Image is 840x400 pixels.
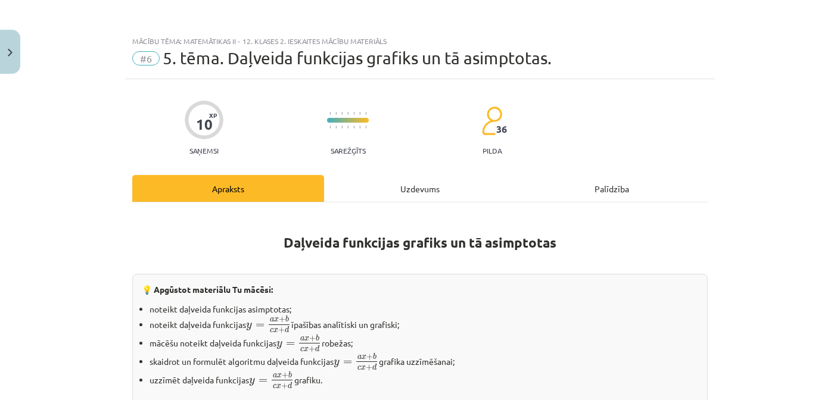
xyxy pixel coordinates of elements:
div: 10 [196,116,213,133]
p: Saņemsi [185,146,223,155]
span: d [315,345,319,352]
span: a [270,318,274,323]
div: Uzdevums [324,175,516,202]
img: students-c634bb4e5e11cddfef0936a35e636f08e4e9abd3cc4e673bd6f9a4125e45ecb1.svg [481,106,502,136]
img: icon-short-line-57e1e144782c952c97e751825c79c345078a6d821885a25fce030b3d8c18986b.svg [347,112,349,115]
span: y [334,360,340,367]
span: c [357,366,361,370]
span: x [361,366,366,370]
span: x [304,348,309,352]
div: Palīdzība [516,175,708,202]
span: x [276,385,281,389]
img: icon-short-line-57e1e144782c952c97e751825c79c345078a6d821885a25fce030b3d8c18986b.svg [365,126,366,129]
li: skaidrot un formulēt algoritmu daļveida funkcijas grafika uzzīmēšanai; [150,352,698,371]
span: d [372,364,377,370]
img: icon-short-line-57e1e144782c952c97e751825c79c345078a6d821885a25fce030b3d8c18986b.svg [347,126,349,129]
span: = [343,360,352,365]
img: icon-short-line-57e1e144782c952c97e751825c79c345078a6d821885a25fce030b3d8c18986b.svg [341,126,343,129]
span: c [273,385,276,389]
span: c [270,329,273,333]
div: Mācību tēma: Matemātikas ii - 12. klases 2. ieskaites mācību materiāls [132,37,708,45]
p: Sarežģīts [331,146,366,155]
span: a [300,337,304,341]
img: icon-short-line-57e1e144782c952c97e751825c79c345078a6d821885a25fce030b3d8c18986b.svg [365,112,366,115]
span: x [274,318,279,323]
span: = [286,342,295,346]
span: x [362,355,366,360]
span: + [279,317,285,323]
img: icon-short-line-57e1e144782c952c97e751825c79c345078a6d821885a25fce030b3d8c18986b.svg [329,112,331,115]
span: + [281,383,288,389]
span: = [256,323,265,327]
img: icon-short-line-57e1e144782c952c97e751825c79c345078a6d821885a25fce030b3d8c18986b.svg [359,112,360,115]
span: c [300,348,304,352]
li: mācēšu noteikt daļveida funkcijas robežas; [150,334,698,352]
li: uzzīmēt daļveida funkcijas grafiku. [150,371,698,389]
span: + [309,335,316,341]
span: a [273,374,277,378]
span: b [316,335,319,341]
div: Apraksts [132,175,324,202]
strong: 💡 Apgūstot materiālu Tu mācēsi: [142,284,273,295]
span: x [304,337,309,341]
span: 36 [496,124,507,135]
span: + [278,327,285,333]
span: 5. tēma. Daļveida funkcijas grafiks un tā asimptotas. [163,48,552,68]
span: + [366,364,372,370]
span: y [246,322,252,330]
li: noteikt daļveida funkcijas asimptotas; [150,303,698,315]
span: #6 [132,51,160,65]
span: y [276,341,282,349]
img: icon-short-line-57e1e144782c952c97e751825c79c345078a6d821885a25fce030b3d8c18986b.svg [353,112,354,115]
span: y [249,378,255,386]
span: XP [209,112,217,118]
span: d [285,327,289,333]
img: icon-short-line-57e1e144782c952c97e751825c79c345078a6d821885a25fce030b3d8c18986b.svg [335,112,337,115]
span: b [288,371,292,378]
span: b [285,316,289,323]
span: a [357,355,362,360]
li: noteikt daļveida funkcijas īpašības analītiski un grafiski; [150,315,698,334]
span: + [282,373,288,379]
img: icon-short-line-57e1e144782c952c97e751825c79c345078a6d821885a25fce030b3d8c18986b.svg [329,126,331,129]
span: x [273,329,278,333]
p: pilda [483,146,502,155]
img: icon-short-line-57e1e144782c952c97e751825c79c345078a6d821885a25fce030b3d8c18986b.svg [341,112,343,115]
strong: Daļveida funkcijas grafiks un tā asimptotas [284,234,556,251]
span: + [366,354,373,360]
img: icon-short-line-57e1e144782c952c97e751825c79c345078a6d821885a25fce030b3d8c18986b.svg [359,126,360,129]
span: b [373,353,377,360]
img: icon-close-lesson-0947bae3869378f0d4975bcd49f059093ad1ed9edebbc8119c70593378902aed.svg [8,49,13,57]
span: x [277,374,282,378]
img: icon-short-line-57e1e144782c952c97e751825c79c345078a6d821885a25fce030b3d8c18986b.svg [335,126,337,129]
span: d [288,383,292,389]
span: + [309,346,315,352]
img: icon-short-line-57e1e144782c952c97e751825c79c345078a6d821885a25fce030b3d8c18986b.svg [353,126,354,129]
span: = [259,379,267,383]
